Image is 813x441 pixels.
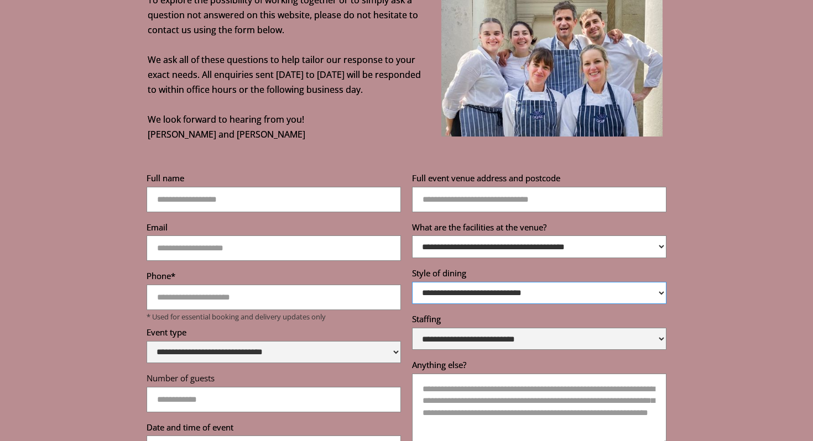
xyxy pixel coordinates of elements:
[147,270,401,285] label: Phone*
[147,222,401,236] label: Email
[147,422,401,436] label: Date and time of event
[412,267,666,282] label: Style of dining
[147,372,401,387] label: Number of guests
[412,313,666,328] label: Staffing
[412,222,666,236] label: What are the facilities at the venue?
[147,327,401,341] label: Event type
[147,312,401,321] p: * Used for essential booking and delivery updates only
[412,359,666,374] label: Anything else?
[412,172,666,187] label: Full event venue address and postcode
[147,172,401,187] label: Full name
